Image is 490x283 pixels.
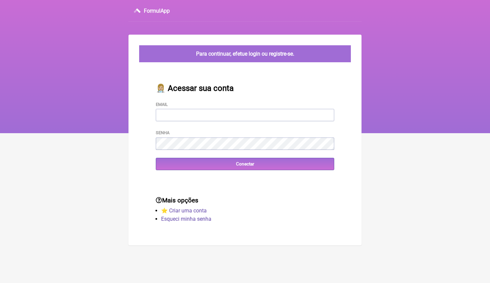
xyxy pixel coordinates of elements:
[156,84,334,93] h2: 👩🏼‍⚕️ Acessar sua conta
[156,102,168,107] label: Email
[161,207,207,214] a: ⭐️ Criar uma conta
[156,158,334,170] input: Conectar
[139,45,351,62] div: Para continuar, efetue login ou registre-se.
[161,216,211,222] a: Esqueci minha senha
[156,197,334,204] h3: Mais opções
[156,130,169,135] label: Senha
[144,8,170,14] h3: FormulApp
